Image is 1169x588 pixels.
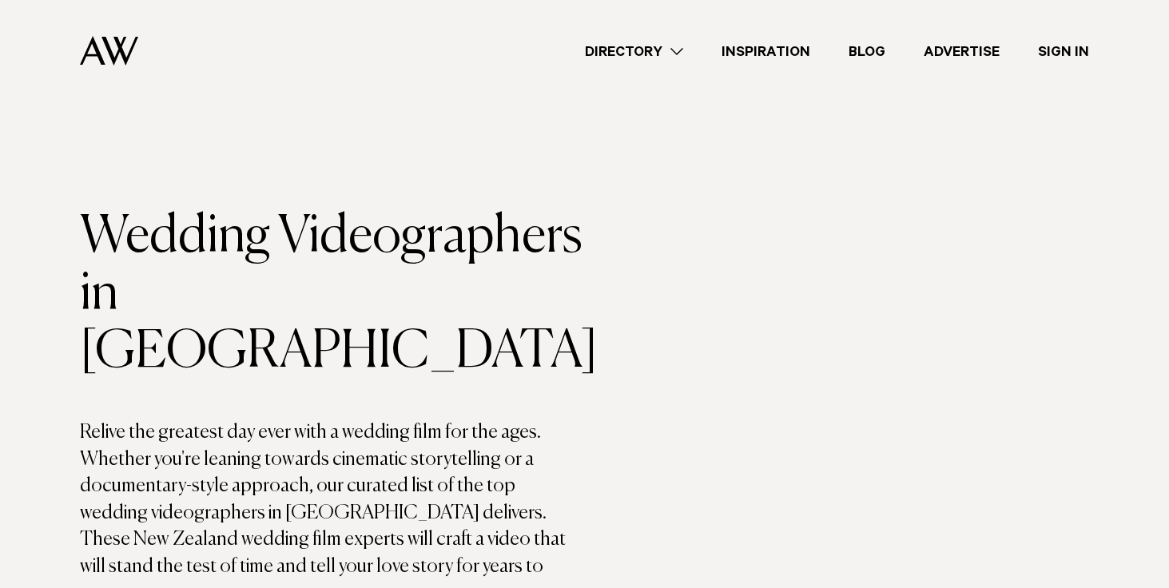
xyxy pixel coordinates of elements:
a: Inspiration [702,41,829,62]
h1: Wedding Videographers in [GEOGRAPHIC_DATA] [80,209,585,381]
a: Blog [829,41,905,62]
img: Auckland Weddings Logo [80,36,138,66]
a: Sign In [1019,41,1108,62]
a: Directory [566,41,702,62]
a: Advertise [905,41,1019,62]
